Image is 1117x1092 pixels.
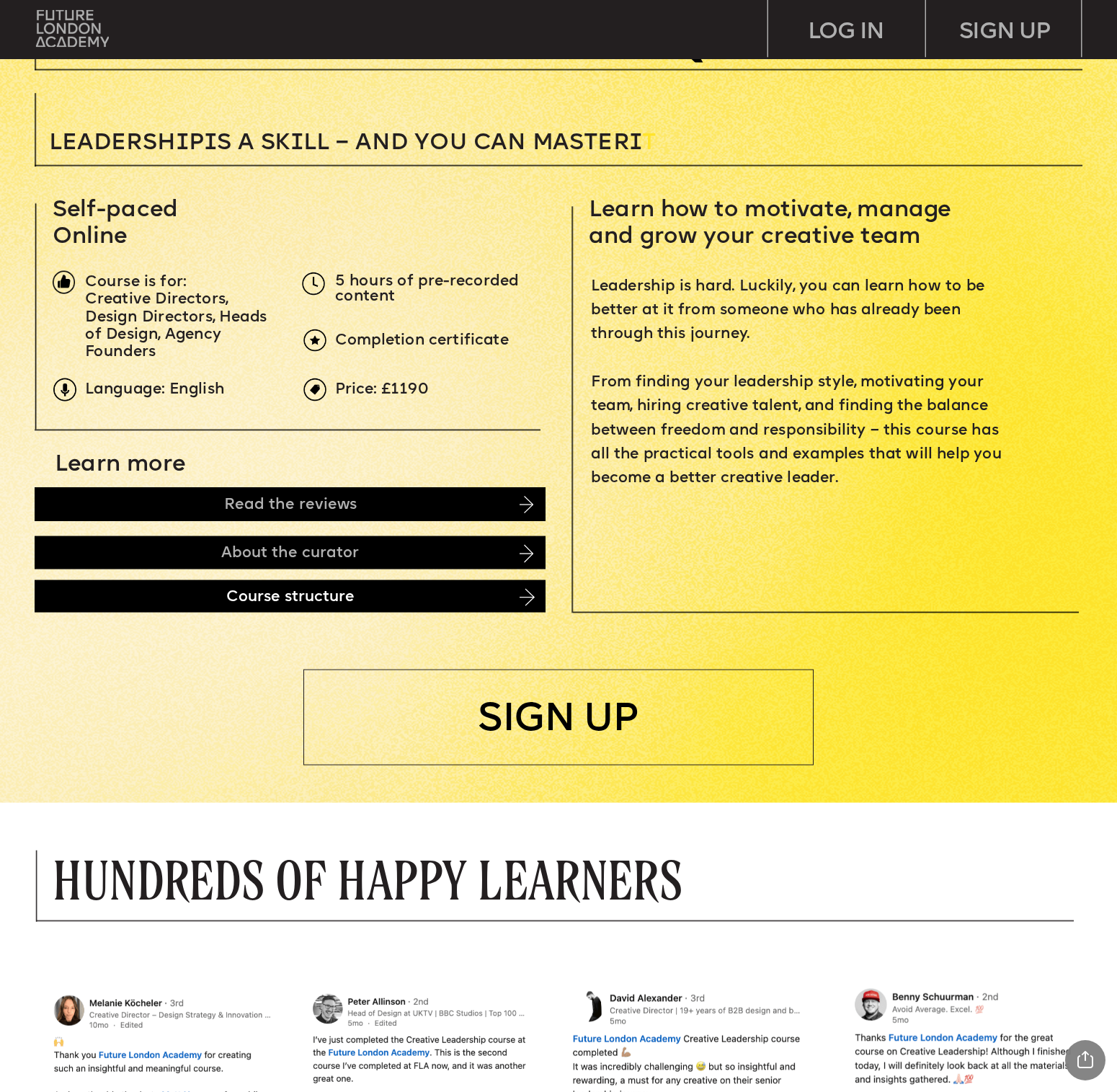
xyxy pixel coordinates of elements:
[335,382,429,396] span: Price: £1190
[290,131,303,154] span: i
[520,589,535,606] img: image-ebac62b4-e37e-4ca8-99fd-bb379c720805.png
[85,275,187,290] span: Course is for:
[303,329,326,352] img: upload-6b0d0326-a6ce-441c-aac1-c2ff159b353e.png
[53,855,884,905] p: Hundreds of Happy Learners
[303,378,326,401] img: upload-969c61fd-ea08-4d05-af36-d273f2608f5e.png
[36,10,109,47] img: upload-bfdffa89-fac7-4f57-a443-c7c39906ba42.png
[53,225,127,248] span: Online
[302,272,325,296] img: upload-5dcb7aea-3d7f-4093-a867-f0427182171d.png
[520,496,534,513] img: image-14cb1b2c-41b0-4782-8715-07bdb6bd2f06.png
[85,382,225,396] span: Language: English
[85,293,272,359] span: Creative Directors, Design Directors, Heads of Design, Agency Founders
[335,333,509,347] span: Completion certificate
[591,279,1007,485] span: Leadership is hard. Luckily, you can learn how to be better at it from someone who has already be...
[176,131,189,154] span: i
[1065,1040,1105,1080] div: Share
[629,131,642,154] span: i
[53,378,76,401] img: upload-9eb2eadd-7bf9-4b2b-b585-6dd8b9275b41.png
[49,131,642,154] span: Leadersh p s a sk ll – and you can MASTER
[589,199,958,248] span: Learn how to motivate, manage and grow your creative team
[520,545,534,562] img: image-d430bf59-61f2-4e83-81f2-655be665a85d.png
[55,453,186,476] span: Learn more
[53,271,76,294] img: image-1fa7eedb-a71f-428c-a033-33de134354ef.png
[49,131,835,154] p: T
[53,199,178,222] span: Self-paced
[335,275,522,304] span: 5 hours of pre-recorded content
[204,131,217,154] span: i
